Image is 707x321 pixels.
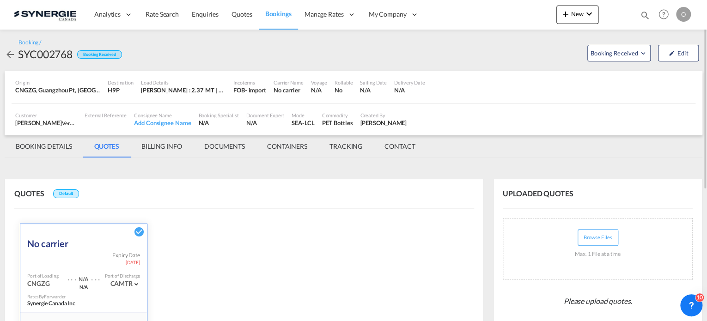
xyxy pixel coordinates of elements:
md-icon: icon-chevron-down [133,280,140,288]
span: New [560,10,595,18]
div: Booking / [18,39,41,47]
md-tab-item: CONTACT [373,135,426,157]
md-icon: icon-arrow-left [5,49,16,60]
span: Analytics [94,10,121,19]
div: SYC002768 [18,47,73,61]
div: Consignee Name [134,112,191,119]
div: Karen Mercier [360,119,407,127]
span: QUOTES [14,189,51,198]
div: . . . [67,270,77,284]
img: 1f56c880d42311ef80fc7dca854c8e59.png [14,4,76,25]
div: CAMTR [110,279,140,288]
div: N/A [246,119,285,127]
iframe: Chat [7,273,39,307]
div: No carrier [27,229,68,252]
span: Bookings [265,10,292,18]
div: PET Bottles [322,119,353,127]
div: Rates By [27,293,66,300]
div: - import [245,86,266,94]
div: Mode [292,112,314,119]
div: via Port Not Available [63,284,104,290]
div: Carrier Name [274,79,304,86]
md-icon: icon-pencil [669,50,675,56]
md-tab-item: BOOKING DETAILS [5,135,83,157]
div: Booking Received [77,50,122,59]
div: icon-magnify [640,10,650,24]
div: CNGZG, Guangzhou Pt, GD, China, Greater China & Far East Asia, Asia Pacific [15,86,100,94]
div: . . . [91,270,100,284]
md-tab-item: BILLING INFO [130,135,193,157]
div: Rollable [335,79,353,86]
div: N/A [394,86,425,94]
md-tab-item: CONTAINERS [256,135,318,157]
div: [PERSON_NAME] [15,119,77,127]
div: [PERSON_NAME] : 2.37 MT | Volumetric Wt : 25.17 CBM | Chargeable Wt : 25.17 W/M [141,86,226,94]
span: Help [656,6,671,22]
md-pagination-wrapper: Use the left and right arrow keys to navigate between tabs [5,135,426,157]
div: H9P [108,86,134,94]
md-icon: icon-magnify [640,10,650,20]
div: No [335,86,353,94]
div: Default [53,189,79,198]
div: Voyage [311,79,327,86]
div: Customer [15,112,77,119]
div: Delivery Date [394,79,425,86]
div: FOB [233,86,245,94]
div: N/A [198,119,238,127]
span: My Company [369,10,407,19]
button: icon-plus 400-fgNewicon-chevron-down [556,6,598,24]
div: External Reference [85,112,127,119]
div: Booking Specialist [198,112,238,119]
md-icon: icon-plus 400-fg [560,8,571,19]
div: N/A [311,86,327,94]
span: Vernico [62,119,79,127]
button: Open demo menu [587,45,651,61]
span: Enquiries [192,10,219,18]
div: No carrier [274,86,304,94]
span: Quotes [232,10,252,18]
span: Manage Rates [305,10,344,19]
div: Load Details [141,79,226,86]
div: Transit Time Not Available [76,270,91,284]
div: Synergie Canada Inc [27,300,120,308]
div: Created By [360,112,407,119]
div: icon-arrow-left [5,47,18,61]
span: Expiry Date [112,252,140,260]
div: Document Expert [246,112,285,119]
span: [DATE] [126,259,140,266]
div: Add Consignee Name [134,119,191,127]
span: Booking Received [591,48,639,58]
div: Incoterms [233,79,266,86]
div: Port of Discharge [105,273,140,279]
div: O [676,7,691,22]
div: Origin [15,79,100,86]
div: N/A [360,86,387,94]
div: Port of Loading [27,273,59,279]
md-icon: icon-checkbox-marked-circle [134,226,145,237]
span: Forwarder [44,294,66,299]
div: SEA-LCL [292,119,314,127]
div: Destination [108,79,134,86]
button: icon-pencilEdit [658,45,699,61]
span: Please upload quotes. [560,292,636,310]
div: Commodity [322,112,353,119]
md-tab-item: TRACKING [318,135,373,157]
span: UPLOADED QUOTES [503,188,580,199]
span: Rate Search [146,10,179,18]
md-tab-item: QUOTES [83,135,130,157]
div: Help [656,6,676,23]
div: Max. 1 File at a time [575,246,621,263]
span: Port of DischargeCAMTR DeliveryH9P [133,279,140,287]
md-tab-item: DOCUMENTS [193,135,256,157]
div: Sailing Date [360,79,387,86]
md-icon: icon-chevron-down [584,8,595,19]
button: Browse Files [578,229,618,246]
